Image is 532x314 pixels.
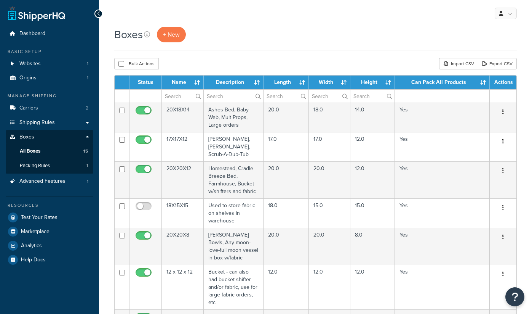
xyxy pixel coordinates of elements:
td: Yes [395,198,490,228]
span: Advanced Features [19,178,66,185]
span: Boxes [19,134,34,140]
span: 1 [86,163,88,169]
a: Boxes [6,130,93,144]
a: Marketplace [6,225,93,238]
input: Search [162,90,203,103]
li: All Boxes [6,144,93,158]
td: Yes [395,103,490,132]
td: Yes [395,265,490,309]
th: Width : activate to sort column ascending [309,76,351,89]
span: Help Docs [21,257,46,263]
span: 1 [87,178,88,185]
td: 12.0 [309,265,351,309]
button: Open Resource Center [505,287,524,306]
td: 12.0 [350,265,395,309]
li: Boxes [6,130,93,174]
a: Carriers 2 [6,101,93,115]
td: Yes [395,161,490,198]
a: Packing Rules 1 [6,159,93,173]
th: Can Pack All Products : activate to sort column ascending [395,76,490,89]
td: 20.0 [264,228,308,265]
li: Carriers [6,101,93,115]
td: 14.0 [350,103,395,132]
td: 12.0 [264,265,308,309]
li: Advanced Features [6,174,93,188]
td: 20.0 [264,161,308,198]
span: Dashboard [19,31,45,37]
td: 20X18X14 [162,103,204,132]
a: All Boxes 15 [6,144,93,158]
a: Websites 1 [6,57,93,71]
div: Import CSV [439,58,478,69]
input: Search [264,90,308,103]
td: [PERSON_NAME], [PERSON_NAME], Scrub-A-Dub-Tub [204,132,264,161]
li: Analytics [6,239,93,253]
td: 18.0 [309,103,351,132]
span: 2 [86,105,88,111]
a: Origins 1 [6,71,93,85]
li: Packing Rules [6,159,93,173]
span: 1 [87,61,88,67]
th: Status [129,76,162,89]
td: Used to store fabric on shelves in warehouse [204,198,264,228]
div: Basic Setup [6,48,93,55]
td: 15.0 [350,198,395,228]
span: Marketplace [21,229,50,235]
td: 20X20X12 [162,161,204,198]
a: Help Docs [6,253,93,267]
li: Websites [6,57,93,71]
td: 20.0 [309,228,351,265]
th: Actions [490,76,516,89]
td: 18.0 [264,198,308,228]
td: 17.0 [264,132,308,161]
li: Origins [6,71,93,85]
a: Dashboard [6,27,93,41]
td: 20X20X8 [162,228,204,265]
th: Description : activate to sort column ascending [204,76,264,89]
td: 15.0 [309,198,351,228]
td: 12 x 12 x 12 [162,265,204,309]
th: Name : activate to sort column ascending [162,76,204,89]
a: Advanced Features 1 [6,174,93,188]
td: 17.0 [309,132,351,161]
th: Length : activate to sort column ascending [264,76,308,89]
td: [PERSON_NAME] Bowls, Any moon-love-full moon vessel in box w/fabric [204,228,264,265]
span: Origins [19,75,37,81]
td: Homestead, Cradle Breeze Bed, Farmhouse, Bucket w/shifters and fabric [204,161,264,198]
a: + New [157,27,186,42]
td: 20.0 [264,103,308,132]
a: ShipperHQ Home [8,6,65,21]
td: Yes [395,228,490,265]
a: Export CSV [478,58,517,69]
span: 15 [83,148,88,155]
td: 17X17X12 [162,132,204,161]
a: Shipping Rules [6,116,93,130]
td: Yes [395,132,490,161]
td: 12.0 [350,132,395,161]
button: Bulk Actions [114,58,159,69]
input: Search [204,90,263,103]
div: Resources [6,202,93,209]
th: Height : activate to sort column ascending [350,76,395,89]
span: Carriers [19,105,38,111]
div: Manage Shipping [6,93,93,99]
input: Search [350,90,395,103]
span: Shipping Rules [19,119,55,126]
span: All Boxes [20,148,40,155]
span: Test Your Rates [21,214,58,221]
span: Analytics [21,243,42,249]
h1: Boxes [114,27,143,42]
td: 8.0 [350,228,395,265]
td: 12.0 [350,161,395,198]
span: + New [163,30,180,39]
span: Websites [19,61,41,67]
a: Test Your Rates [6,211,93,224]
td: Bucket - can also had bucket shifter and/or fabric, use for large fabric orders, etc [204,265,264,309]
span: 1 [87,75,88,81]
input: Search [309,90,350,103]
